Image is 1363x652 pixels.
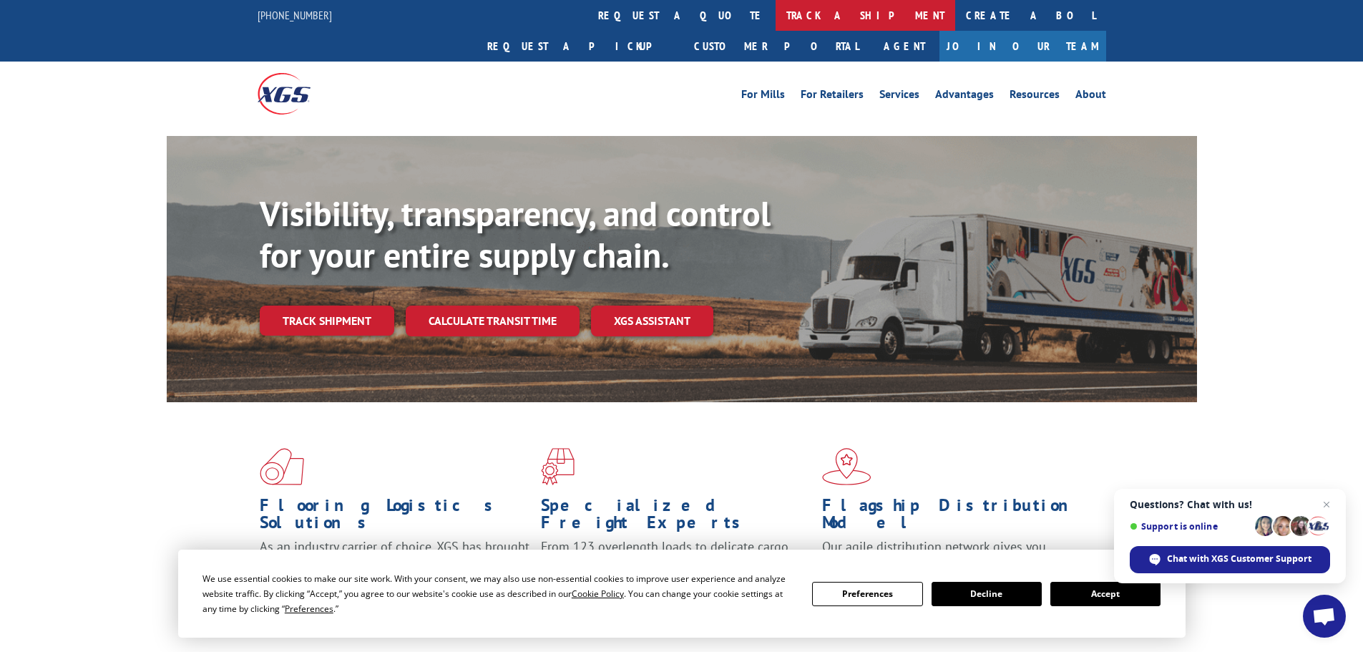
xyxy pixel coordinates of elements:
a: Customer Portal [683,31,869,62]
a: Track shipment [260,306,394,336]
a: Resources [1010,89,1060,104]
a: Agent [869,31,939,62]
span: As an industry carrier of choice, XGS has brought innovation and dedication to flooring logistics... [260,538,529,589]
a: Advantages [935,89,994,104]
span: Preferences [285,603,333,615]
span: Close chat [1318,496,1335,513]
a: For Retailers [801,89,864,104]
a: Join Our Team [939,31,1106,62]
h1: Specialized Freight Experts [541,497,811,538]
h1: Flooring Logistics Solutions [260,497,530,538]
button: Decline [932,582,1042,606]
h1: Flagship Distribution Model [822,497,1093,538]
a: [PHONE_NUMBER] [258,8,332,22]
span: Support is online [1130,521,1250,532]
div: We use essential cookies to make our site work. With your consent, we may also use non-essential ... [202,571,795,616]
img: xgs-icon-total-supply-chain-intelligence-red [260,448,304,485]
b: Visibility, transparency, and control for your entire supply chain. [260,191,771,277]
a: Calculate transit time [406,306,580,336]
span: Our agile distribution network gives you nationwide inventory management on demand. [822,538,1085,572]
a: Services [879,89,919,104]
div: Cookie Consent Prompt [178,550,1186,638]
span: Cookie Policy [572,588,624,600]
span: Questions? Chat with us! [1130,499,1330,510]
a: XGS ASSISTANT [591,306,713,336]
p: From 123 overlength loads to delicate cargo, our experienced staff knows the best way to move you... [541,538,811,602]
div: Chat with XGS Customer Support [1130,546,1330,573]
div: Open chat [1303,595,1346,638]
span: Chat with XGS Customer Support [1167,553,1311,565]
button: Accept [1050,582,1161,606]
img: xgs-icon-focused-on-flooring-red [541,448,575,485]
a: About [1075,89,1106,104]
a: Request a pickup [477,31,683,62]
button: Preferences [812,582,922,606]
a: For Mills [741,89,785,104]
img: xgs-icon-flagship-distribution-model-red [822,448,871,485]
